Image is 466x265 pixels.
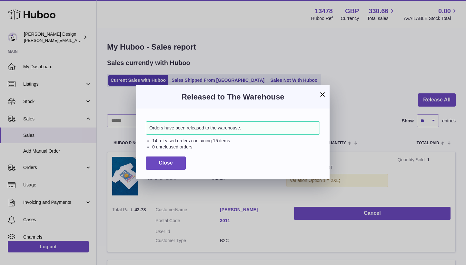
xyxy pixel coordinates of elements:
div: Orders have been released to the warehouse. [146,121,320,135]
h3: Released to The Warehouse [146,92,320,102]
button: × [319,90,326,98]
span: Close [159,160,173,166]
button: Close [146,156,186,170]
li: 0 unreleased orders [152,144,320,150]
li: 14 released orders containing 15 items [152,138,320,144]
